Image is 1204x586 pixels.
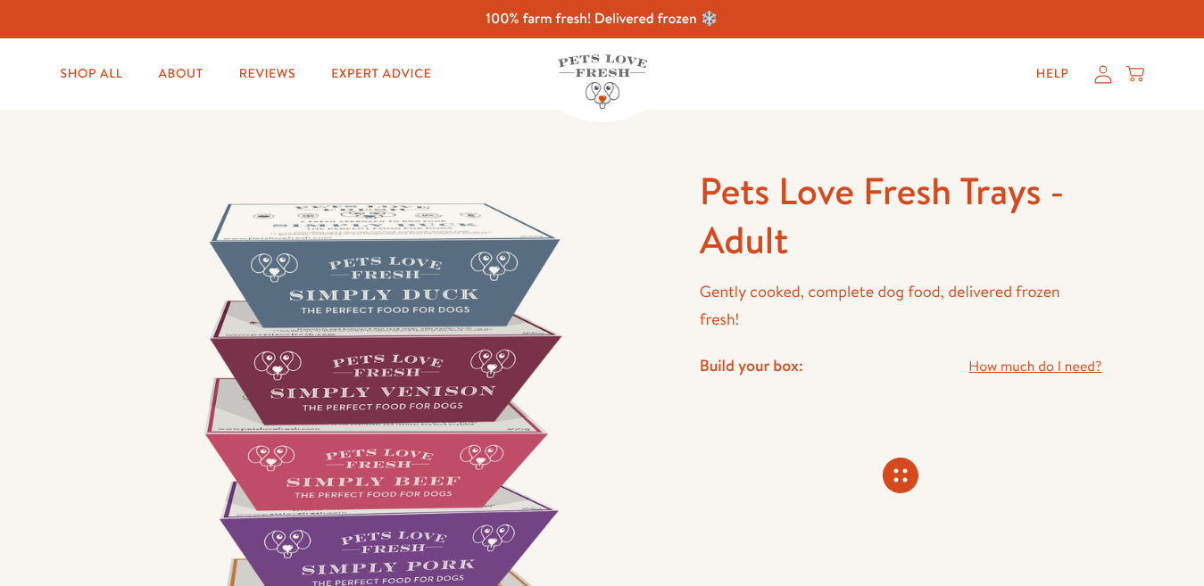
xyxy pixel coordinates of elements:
[700,167,1102,264] h1: Pets Love Fresh Trays - Adult
[883,458,918,493] svg: Connecting store
[700,278,1102,333] p: Gently cooked, complete dog food, delivered frozen fresh!
[1022,56,1084,92] a: Help
[700,355,803,376] h4: Build your box:
[46,56,137,92] a: Shop All
[225,56,310,92] a: Reviews
[317,56,445,92] a: Expert Advice
[558,54,647,109] img: Pets Love Fresh
[145,56,218,92] a: About
[968,355,1101,379] a: How much do I need?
